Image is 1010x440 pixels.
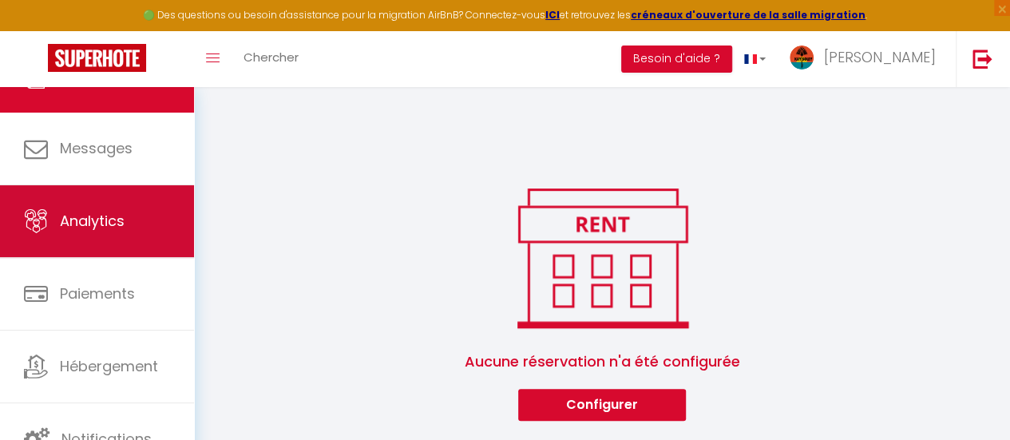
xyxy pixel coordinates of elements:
a: Chercher [232,31,311,87]
button: Configurer [518,389,686,421]
span: Aucune réservation n'a été configurée [213,335,991,389]
span: Hébergement [60,356,158,376]
button: Besoin d'aide ? [621,46,732,73]
button: Ouvrir le widget de chat LiveChat [13,6,61,54]
span: Paiements [60,283,135,303]
img: rent.png [501,181,704,335]
a: créneaux d'ouverture de la salle migration [631,8,865,22]
span: [PERSON_NAME] [824,47,936,67]
a: ... [PERSON_NAME] [778,31,956,87]
img: logout [972,49,992,69]
img: Super Booking [48,44,146,72]
span: Analytics [60,211,125,231]
a: ICI [545,8,560,22]
img: ... [790,46,814,69]
span: Chercher [244,49,299,65]
span: Messages [60,138,133,158]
